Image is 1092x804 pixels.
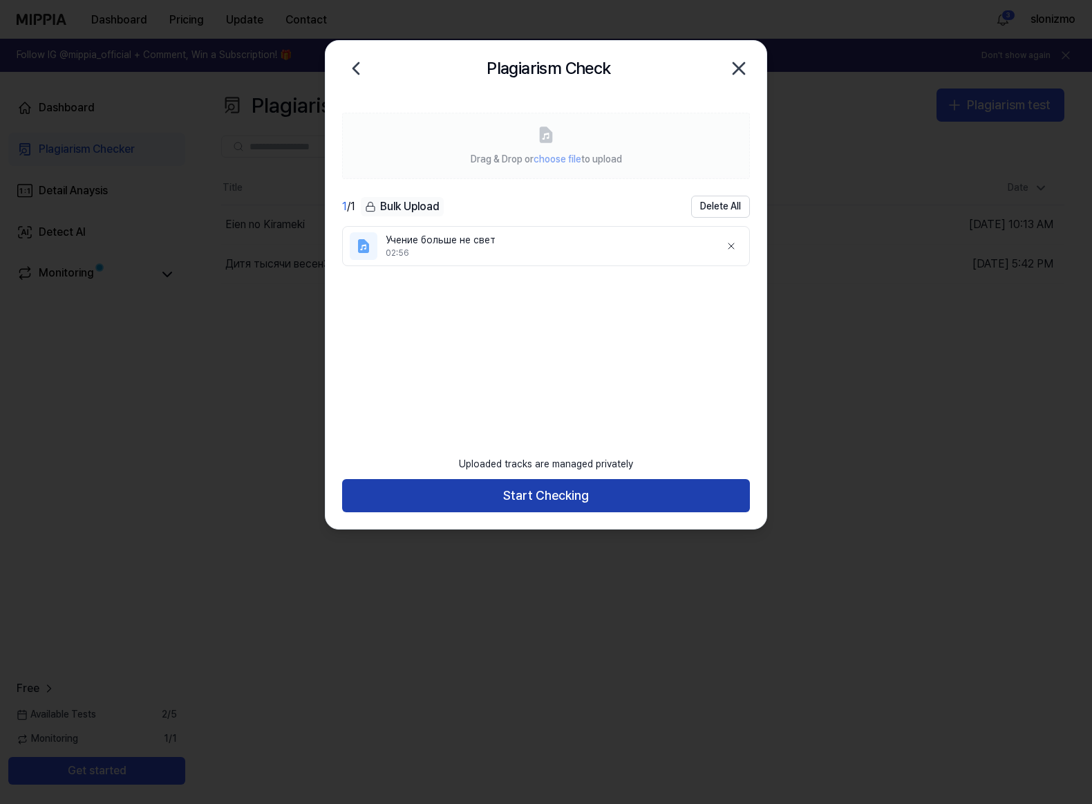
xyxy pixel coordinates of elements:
div: Bulk Upload [361,197,444,216]
h2: Plagiarism Check [487,55,610,82]
button: Start Checking [342,479,750,512]
div: / 1 [342,198,355,215]
span: 1 [342,200,347,213]
span: choose file [534,153,581,165]
div: Uploaded tracks are managed privately [451,449,641,480]
button: Delete All [691,196,750,218]
div: 02:56 [386,247,709,259]
div: Учение больше не свет [386,234,709,247]
span: Drag & Drop or to upload [471,153,622,165]
button: Bulk Upload [361,197,444,217]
